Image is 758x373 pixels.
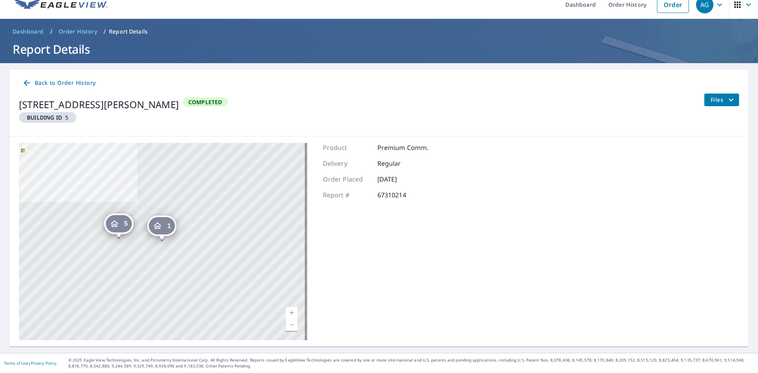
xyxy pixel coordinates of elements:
[711,95,736,105] span: Files
[31,360,56,366] a: Privacy Policy
[19,97,179,112] div: [STREET_ADDRESS][PERSON_NAME]
[4,360,28,366] a: Terms of Use
[103,27,106,36] li: /
[377,190,425,200] p: 67310214
[704,94,739,106] button: filesDropdownBtn-67310214
[323,159,370,168] p: Delivery
[377,143,429,152] p: Premium Comm.
[104,214,133,238] div: Dropped pin, building 5, Residential property, 1409 E Genesis Dr Mcpherson, KS 67460
[13,28,44,36] span: Dashboard
[323,143,370,152] p: Product
[147,216,176,240] div: Dropped pin, building 1, Residential property, 1409 E Genesis Dr Mcpherson, KS 67460
[9,25,749,38] nav: breadcrumb
[56,25,100,38] a: Order History
[50,27,53,36] li: /
[27,114,62,121] em: Building ID
[286,307,298,319] a: Current Level 17, Zoom In
[19,76,99,90] a: Back to Order History
[167,223,171,229] span: 1
[377,159,425,168] p: Regular
[4,361,56,366] p: |
[22,114,73,121] span: 5
[9,41,749,57] h1: Report Details
[377,174,425,184] p: [DATE]
[124,221,128,227] span: 5
[9,25,47,38] a: Dashboard
[323,174,370,184] p: Order Placed
[109,28,148,36] p: Report Details
[59,28,97,36] span: Order History
[68,357,754,369] p: © 2025 Eagle View Technologies, Inc. and Pictometry International Corp. All Rights Reserved. Repo...
[323,190,370,200] p: Report #
[286,319,298,331] a: Current Level 17, Zoom Out
[22,78,96,88] span: Back to Order History
[184,98,227,106] span: Completed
